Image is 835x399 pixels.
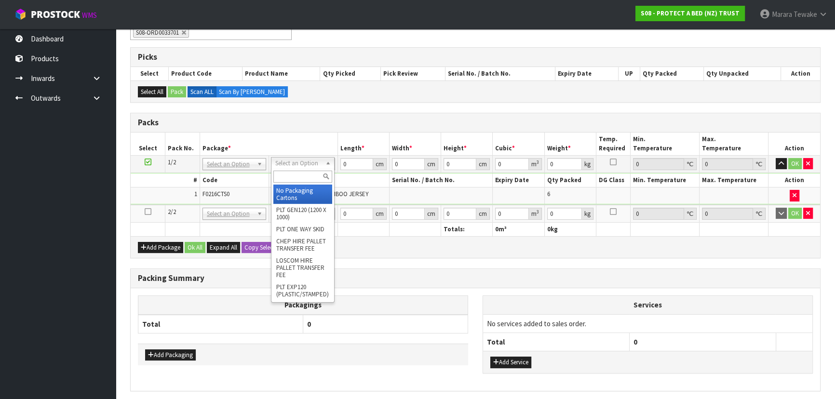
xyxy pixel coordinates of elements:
[483,332,630,351] th: Total
[185,242,205,253] button: Ok All
[202,190,229,198] span: F0216CTS0
[537,209,539,215] sup: 3
[131,133,165,155] th: Select
[14,8,27,20] img: cube-alt.png
[242,67,320,80] th: Product Name
[493,222,544,236] th: m³
[788,158,802,170] button: OK
[483,296,812,314] th: Services
[168,208,176,216] span: 2/2
[596,173,631,187] th: DG Class
[82,11,97,20] small: WMS
[207,208,253,220] span: Select an Option
[684,158,697,170] div: ℃
[425,208,438,220] div: cm
[633,337,637,346] span: 0
[31,8,80,21] span: ProStock
[529,208,542,220] div: m
[273,254,332,281] li: LOSCOM HIRE PALLET TRANSFER FEE
[138,118,813,127] h3: Packs
[138,53,813,62] h3: Picks
[753,208,766,220] div: ℃
[168,158,176,166] span: 1/2
[768,173,820,187] th: Action
[596,133,631,155] th: Temp. Required
[582,158,593,170] div: kg
[273,235,332,254] li: CHEP HIRE PALLET TRANSFER FEE
[337,133,389,155] th: Length
[389,133,441,155] th: Width
[242,242,284,253] button: Copy Selected
[131,173,200,187] th: #
[618,67,640,80] th: UP
[145,349,196,361] button: Add Packaging
[168,67,242,80] th: Product Code
[136,28,179,37] span: S08-ORD0033701
[210,243,237,252] span: Expand All
[445,67,555,80] th: Serial No. / Batch No.
[483,314,812,332] td: No services added to sales order.
[138,86,166,98] button: Select All
[389,173,493,187] th: Serial No. / Batch No.
[441,222,493,236] th: Totals:
[216,86,288,98] label: Scan By [PERSON_NAME]
[168,86,186,98] button: Pack
[165,133,200,155] th: Pack No.
[529,158,542,170] div: m
[544,222,596,236] th: kg
[547,225,551,233] span: 0
[273,223,332,235] li: PLT ONE WAY SKID
[476,158,490,170] div: cm
[555,67,618,80] th: Expiry Date
[704,67,781,80] th: Qty Unpacked
[131,67,168,80] th: Select
[194,190,197,198] span: 1
[490,357,531,368] button: Add Service
[273,281,332,300] li: PLT EXP120 (PLASTIC/STAMPED)
[271,190,368,198] span: INFANT FITTED COT BAMBOO JERSEY
[373,158,387,170] div: cm
[273,204,332,223] li: PLT GEN120 (1200 X 1000)
[635,6,745,21] a: S08 - PROTECT A BED (NZ) TRUST
[441,133,493,155] th: Height
[207,159,253,170] span: Select an Option
[273,185,332,204] li: No Packaging Cartons
[200,133,337,155] th: Package
[493,173,544,187] th: Expiry Date
[772,10,792,19] span: Marara
[138,315,303,333] th: Total
[373,208,387,220] div: cm
[582,208,593,220] div: kg
[640,67,703,80] th: Qty Packed
[700,133,768,155] th: Max. Temperature
[493,133,544,155] th: Cubic
[275,158,322,169] span: Select an Option
[544,133,596,155] th: Weight
[768,133,820,155] th: Action
[320,67,381,80] th: Qty Picked
[476,208,490,220] div: cm
[631,173,700,187] th: Min. Temperature
[207,242,240,253] button: Expand All
[425,158,438,170] div: cm
[753,158,766,170] div: ℃
[269,173,389,187] th: Name
[138,242,183,253] button: Add Package
[641,9,740,17] strong: S08 - PROTECT A BED (NZ) TRUST
[631,133,700,155] th: Min. Temperature
[138,296,468,315] th: Packagings
[200,173,269,187] th: Code
[781,67,820,80] th: Action
[495,225,498,233] span: 0
[188,86,216,98] label: Scan ALL
[700,173,768,187] th: Max. Temperature
[544,173,596,187] th: Qty Packed
[307,319,311,329] span: 0
[537,159,539,165] sup: 3
[794,10,817,19] span: Tewake
[547,190,550,198] span: 6
[684,208,697,220] div: ℃
[788,208,802,219] button: OK
[138,274,813,283] h3: Packing Summary
[381,67,445,80] th: Pick Review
